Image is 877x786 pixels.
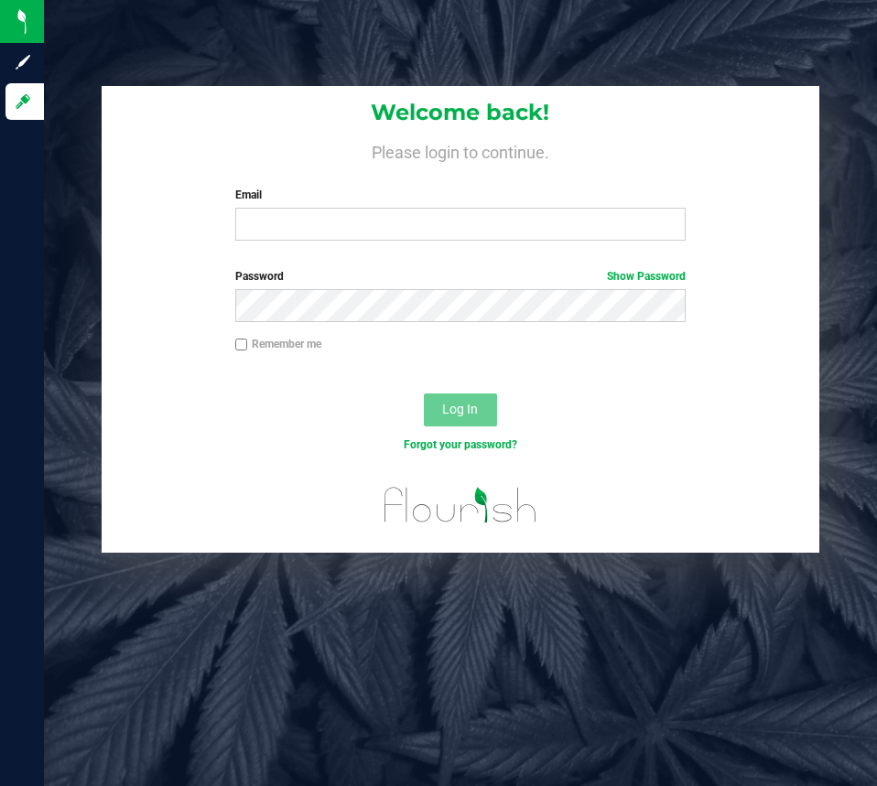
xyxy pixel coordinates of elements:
[14,92,32,111] inline-svg: Log in
[607,270,686,283] a: Show Password
[102,101,818,124] h1: Welcome back!
[235,187,686,203] label: Email
[102,139,818,161] h4: Please login to continue.
[235,336,321,352] label: Remember me
[235,339,248,351] input: Remember me
[235,270,284,283] span: Password
[404,438,517,451] a: Forgot your password?
[14,53,32,71] inline-svg: Sign up
[424,393,497,426] button: Log In
[442,402,478,416] span: Log In
[371,472,550,538] img: flourish_logo.svg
